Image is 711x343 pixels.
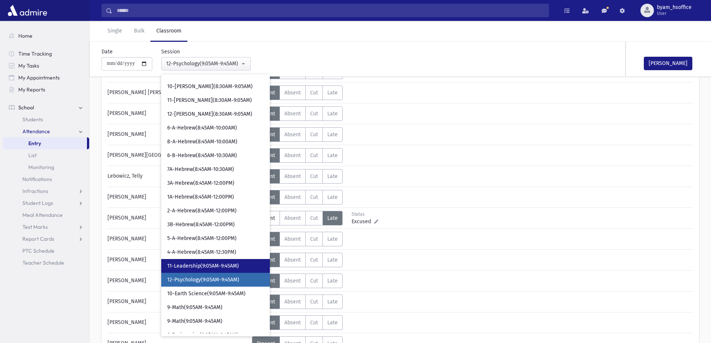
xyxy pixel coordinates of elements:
a: Time Tracking [3,48,89,60]
a: Bulk [128,21,150,42]
span: 9-Engineering(9:05AM-9:45AM) [167,331,238,339]
span: Student Logs [22,200,53,206]
span: Late [327,319,338,326]
span: Late [327,236,338,242]
div: [PERSON_NAME] [104,315,252,330]
div: [PERSON_NAME] [104,211,252,225]
span: Absent [284,110,301,117]
div: AttTypes [252,315,343,330]
span: 12-[PERSON_NAME](8:30AM-9:05AM) [167,110,252,118]
span: PTC Schedule [22,247,54,254]
div: AttTypes [252,127,343,142]
a: Meal Attendance [3,209,89,221]
span: 9-Math(9:05AM-9:45AM) [167,304,222,311]
span: Report Cards [22,236,54,242]
button: [PERSON_NAME] [644,57,692,70]
span: Excused [352,218,374,225]
div: Lebowicz, Telly [104,169,252,184]
span: Late [327,299,338,305]
a: Single [102,21,128,42]
a: Home [3,30,89,42]
span: Cut [310,278,318,284]
span: Cut [310,215,318,221]
span: Cut [310,236,318,242]
span: 3B-Hebrew(8:45AM-12:00PM) [167,221,235,228]
a: My Reports [3,84,89,96]
span: User [657,10,692,16]
span: Late [327,257,338,263]
div: Status [352,211,385,218]
label: Session [161,48,180,56]
span: 8-A-Hebrew(8:45AM-10:00AM) [167,138,237,146]
span: List [28,152,37,159]
a: Classroom [150,21,187,42]
span: 1A-Hebrew(8:45AM-12:00PM) [167,193,234,201]
span: 7A-Hebrew(8:45AM-10:30AM) [167,166,234,173]
span: Cut [310,299,318,305]
span: Absent [284,215,301,221]
div: AttTypes [252,85,343,100]
span: Absent [284,131,301,138]
div: AttTypes [252,169,343,184]
span: Late [327,131,338,138]
span: Monitoring [28,164,54,171]
div: 12-Psychology(9:05AM-9:45AM) [166,60,240,68]
div: AttTypes [252,294,343,309]
span: 10-Earth Science(9:05AM-9:45AM) [167,290,246,297]
span: 10-[PERSON_NAME](8:30AM-9:05AM) [167,83,253,90]
span: byam_hsoffice [657,4,692,10]
a: Student Logs [3,197,89,209]
span: My Appointments [18,74,60,81]
span: My Reports [18,86,45,93]
span: Students [22,116,43,123]
span: Absent [284,278,301,284]
div: [PERSON_NAME] [104,190,252,205]
span: Cut [310,110,318,117]
a: Infractions [3,185,89,197]
div: AttTypes [252,232,343,246]
span: 3A-Hebrew(8:45AM-12:00PM) [167,180,234,187]
span: 12-Psychology(9:05AM-9:45AM) [167,276,239,284]
div: AttTypes [252,106,343,121]
a: Report Cards [3,233,89,245]
label: Date [102,48,113,56]
span: Notifications [22,176,52,183]
span: Absent [284,173,301,180]
span: Cut [310,319,318,326]
span: Late [327,194,338,200]
a: Entry [3,137,87,149]
a: Notifications [3,173,89,185]
div: [PERSON_NAME] [104,253,252,267]
span: Home [18,32,32,39]
div: [PERSON_NAME] [PERSON_NAME] [104,85,252,100]
div: [PERSON_NAME] [104,274,252,288]
a: PTC Schedule [3,245,89,257]
div: AttTypes [252,211,343,225]
div: [PERSON_NAME] [104,106,252,121]
span: 5-A-Hebrew(8:45AM-12:00PM) [167,235,237,242]
span: School [18,104,34,111]
span: Teacher Schedule [22,259,64,266]
div: AttTypes [252,253,343,267]
a: Teacher Schedule [3,257,89,269]
span: 4-A-Hebrew(8:45AM-12:30PM) [167,249,236,256]
span: Late [327,152,338,159]
img: AdmirePro [6,3,49,18]
span: Attendance [22,128,50,135]
span: 6-B-Hebrew(8:45AM-10:30AM) [167,152,237,159]
span: Late [327,215,338,221]
a: My Appointments [3,72,89,84]
span: Meal Attendance [22,212,63,218]
div: [PERSON_NAME] [104,127,252,142]
span: Absent [284,194,301,200]
span: Entry [28,140,41,147]
a: List [3,149,89,161]
span: Absent [284,152,301,159]
button: 12-Psychology(9:05AM-9:45AM) [161,57,251,71]
span: Late [327,110,338,117]
a: Students [3,113,89,125]
span: Absent [284,319,301,326]
div: AttTypes [252,274,343,288]
span: Cut [310,90,318,96]
div: AttTypes [252,190,343,205]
